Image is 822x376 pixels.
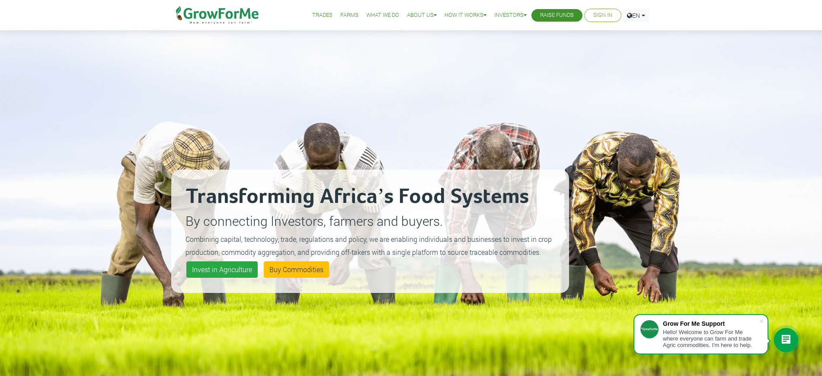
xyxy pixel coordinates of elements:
div: Hello! Welcome to Grow For Me where everyone can farm and trade Agric commodities. I'm here to help. [663,329,759,348]
div: Grow For Me Support [663,320,759,327]
a: Raise Funds [540,11,574,20]
a: What We Do [366,11,399,20]
a: EN [623,9,649,22]
a: Trades [312,11,333,20]
a: Sign In [593,11,612,20]
small: Combining capital, technology, trade, regulations and policy, we are enabling individuals and bus... [186,235,552,257]
a: About Us [407,11,437,20]
p: By connecting Investors, farmers and buyers. [186,211,555,231]
h2: Transforming Africa’s Food Systems [186,184,555,210]
a: How it Works [445,11,486,20]
a: Invest in Agriculture [186,261,258,278]
a: Buy Commodities [264,261,329,278]
a: Investors [494,11,527,20]
a: Farms [340,11,358,20]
